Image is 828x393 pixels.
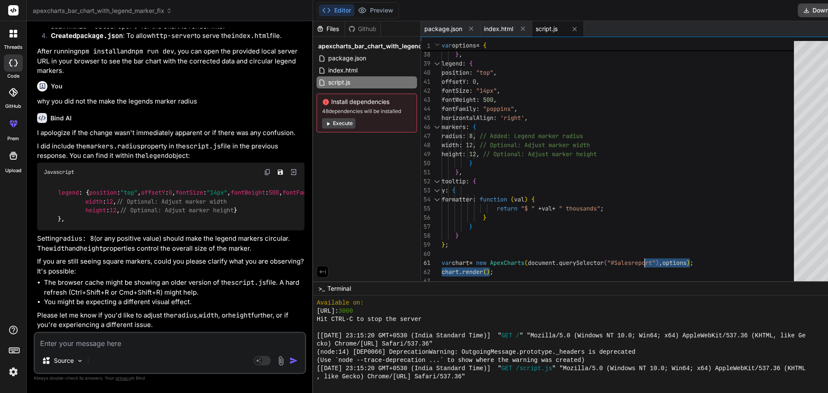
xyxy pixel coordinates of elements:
[421,141,430,150] div: 48
[421,168,430,177] div: 51
[500,114,524,122] span: 'right'
[483,96,493,104] span: 500
[345,25,380,33] div: Github
[469,60,473,67] span: {
[431,186,442,195] div: Click to collapse the range.
[421,123,430,132] div: 46
[7,135,19,142] label: prem
[466,78,469,85] span: :
[459,141,462,149] span: :
[49,244,69,253] code: width
[37,97,304,107] p: why you did not the make the legends marker radius
[327,53,367,63] span: package.json
[34,374,306,382] p: Always double-check its answers. Your in Bind
[442,150,462,158] span: height
[33,6,172,15] span: apexcharts_bar_chart_with_legend_marker_fix
[37,47,304,76] p: After running and , you can open the provided local server URL in your browser to see the bar cha...
[480,132,583,140] span: // Added: Legend marker radius
[318,284,325,293] span: >_
[662,259,687,267] span: options
[469,159,473,167] span: }
[37,141,304,161] p: I did include the property in the file in the previous response. You can find it within the object:
[317,365,501,373] span: [[DATE] 23:15:20 GMT+0530 (India Standard Time)] "
[490,268,493,276] span: ;
[462,60,466,67] span: :
[455,168,459,176] span: }
[50,114,72,123] h6: Bind AI
[421,86,430,95] div: 42
[528,259,555,267] span: document
[421,150,430,159] div: 49
[466,177,469,185] span: :
[524,114,528,122] span: ,
[319,4,354,16] button: Editor
[76,31,123,40] code: package.json
[655,259,659,267] span: )
[514,105,517,113] span: ,
[106,198,113,205] span: 12
[421,59,430,68] div: 39
[431,177,442,186] div: Click to collapse the range.
[490,259,524,267] span: ApexCharts
[516,332,519,340] span: /
[231,278,266,287] code: script.js
[354,4,397,16] button: Preview
[493,114,497,122] span: :
[228,311,251,320] code: height
[76,357,84,365] img: Pick Models
[524,195,528,203] span: )
[145,151,169,160] code: legend
[5,167,22,174] label: Upload
[269,189,279,197] span: 500
[455,232,459,239] span: }
[317,299,364,307] span: Available on:
[322,97,411,106] span: Install dependencies
[199,311,218,320] code: width
[442,195,473,203] span: formatter
[317,373,465,381] span: , like Gecko) Chrome/[URL] Safari/537.36"
[511,195,514,203] span: (
[445,186,448,194] span: :
[497,204,517,212] span: return
[442,60,462,67] span: legend
[264,169,271,176] img: copy
[555,259,559,267] span: .
[442,132,462,140] span: radius
[421,104,430,113] div: 44
[459,268,462,276] span: .
[442,268,459,276] span: chart
[431,59,442,68] div: Click to collapse the range.
[421,240,430,249] div: 59
[51,31,123,40] strong: Created
[318,42,457,50] span: apexcharts_bar_chart_with_legend_marker_fix
[486,268,490,276] span: )
[552,204,555,212] span: +
[445,241,448,248] span: ;
[452,41,476,49] span: options
[536,25,558,33] span: script.js
[51,82,63,91] h6: You
[559,204,600,212] span: " thousands"
[421,213,430,222] div: 56
[421,159,430,168] div: 50
[600,204,604,212] span: ;
[442,123,466,131] span: markers
[476,41,480,49] span: =
[54,356,74,365] p: Source
[690,259,693,267] span: ;
[542,204,552,212] span: val
[44,169,74,176] span: Javascript
[442,141,459,149] span: width
[483,268,486,276] span: (
[431,195,442,204] div: Click to collapse the range.
[317,340,433,348] span: cko) Chrome/[URL] Safari/537.36"
[497,87,500,94] span: ,
[6,365,21,379] img: settings
[480,195,507,203] span: function
[421,177,430,186] div: 52
[473,132,476,140] span: ,
[141,189,165,197] span: offsetY
[459,168,462,176] span: ,
[524,259,528,267] span: (
[44,278,304,297] li: The browser cache might be showing an older version of the file. A hard refresh (Ctrl+Shift+R or ...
